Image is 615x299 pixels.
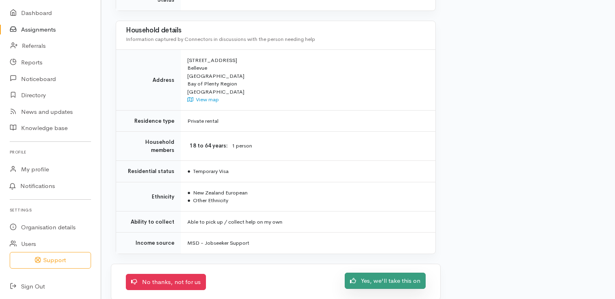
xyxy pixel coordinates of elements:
td: MSD - Jobseeker Support [181,233,435,254]
td: Income source [116,233,181,254]
div: [STREET_ADDRESS] Bellevue [GEOGRAPHIC_DATA] Bay of Plenty Region [GEOGRAPHIC_DATA] [187,56,426,104]
td: Able to pick up / collect help on my own [181,211,435,233]
td: Household members [116,132,181,161]
a: Yes, we'll take this on [345,273,426,289]
td: Ethnicity [116,182,181,211]
td: Residential status [116,161,181,182]
span: ● [187,168,191,175]
span: ● [187,197,191,204]
h6: Profile [10,147,91,158]
h3: Household details [126,27,426,34]
h6: Settings [10,205,91,216]
span: Temporary Visa [187,168,229,175]
td: Residence type [116,110,181,132]
td: Address [116,49,181,110]
td: Ability to collect [116,211,181,233]
span: New Zealand European Other Ethnicity [187,189,248,204]
a: View map [187,96,219,103]
td: Private rental [181,110,435,132]
span: ● [187,189,191,196]
a: No thanks, not for us [126,274,206,290]
dd: 1 person [232,142,426,150]
button: Support [10,252,91,269]
dt: 18 to 64 years [187,142,228,150]
span: Information captured by Connectors in discussions with the person needing help [126,36,315,43]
